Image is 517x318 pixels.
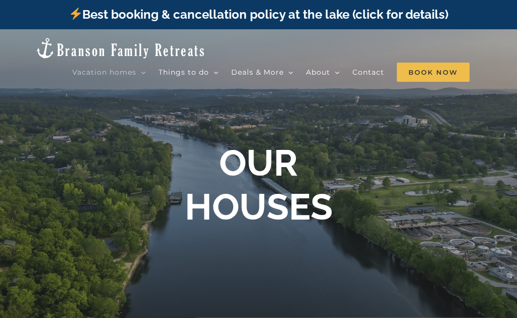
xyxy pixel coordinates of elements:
a: Deals & More [231,62,293,82]
span: Book Now [397,63,470,82]
span: About [306,69,330,76]
span: Contact [352,69,384,76]
a: Things to do [159,62,219,82]
img: Branson Family Retreats Logo [35,37,206,60]
a: Contact [352,62,384,82]
img: ⚡️ [70,8,82,20]
span: Vacation homes [72,69,136,76]
nav: Main Menu [72,62,482,82]
a: Book Now [397,62,470,82]
a: Vacation homes [72,62,146,82]
a: Best booking & cancellation policy at the lake (click for details) [69,7,448,22]
span: Things to do [159,69,209,76]
span: Deals & More [231,69,284,76]
a: About [306,62,340,82]
b: OUR HOUSES [185,141,333,228]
